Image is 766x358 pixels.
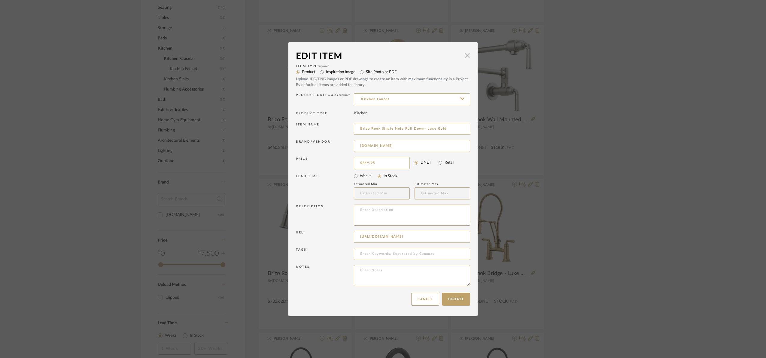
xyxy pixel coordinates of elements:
button: Update [442,293,470,306]
div: Item Type [296,64,470,68]
span: required [318,65,330,68]
label: Product [302,69,315,75]
div: Estimated Min [354,182,396,186]
div: Estimated Max [415,182,457,186]
mat-radio-group: Select price type [415,159,470,167]
div: Url: [296,231,354,243]
label: Weeks [360,173,372,179]
div: Notes [296,265,354,286]
label: DNET [421,160,431,166]
button: Cancel [411,293,439,306]
div: Kitchen [354,110,367,116]
input: Enter DNET Price [354,157,410,169]
label: Inspiration Image [326,69,355,75]
span: required [339,94,351,97]
div: Brand/Vendor [296,140,354,152]
div: Edit Item [296,50,461,63]
div: Tags [296,248,354,260]
div: Product Category [296,93,354,106]
mat-radio-group: Select item type [296,68,470,88]
label: Site Photo or PDF [366,69,397,75]
button: Close [461,50,473,62]
input: Unknown [354,140,470,152]
div: Price [296,157,354,167]
div: LEAD TIME [296,174,354,200]
label: In Stock [384,173,397,179]
input: Estimated Max [415,187,470,199]
input: Enter Keywords, Separated by Commas [354,248,470,260]
input: Type a category to search and select [354,93,470,105]
input: Enter Name [354,123,470,135]
div: Upload JPG/PNG images or PDF drawings to create an item with maximum functionality in a Project. ... [296,76,470,88]
input: Enter URL [354,231,470,243]
div: Description [296,205,354,226]
mat-radio-group: Select item type [354,172,470,181]
div: PRODUCT TYPE [296,109,354,118]
input: Estimated Min [354,187,410,199]
div: Item name [296,123,354,135]
label: Retail [445,160,454,166]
